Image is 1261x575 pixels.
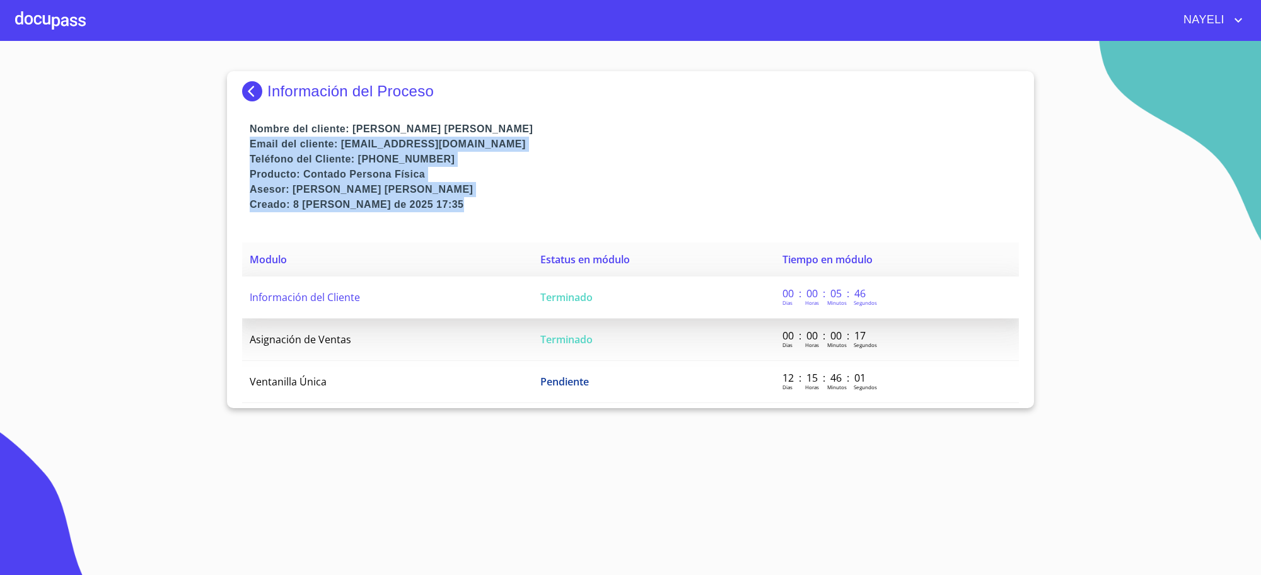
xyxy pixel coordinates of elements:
p: Minutos [827,341,847,348]
span: Pendiente [540,375,589,389]
div: Información del Proceso [242,81,1019,101]
button: account of current user [1174,10,1246,30]
span: Modulo [250,253,287,266]
p: Asesor: [PERSON_NAME] [PERSON_NAME] [250,182,1019,197]
span: Terminado [540,333,593,346]
p: 00 : 00 : 00 : 17 [782,329,868,343]
p: Información del Proceso [267,83,434,100]
p: Minutos [827,299,847,306]
p: 00 : 00 : 05 : 46 [782,287,868,300]
p: 12 : 15 : 46 : 01 [782,371,868,385]
span: Estatus en módulo [540,253,630,266]
span: Información del Cliente [250,290,360,304]
p: Horas [805,384,819,390]
p: Segundos [854,384,877,390]
img: Docupass spot blue [242,81,267,101]
span: Asignación de Ventas [250,333,351,346]
p: Teléfono del Cliente: [PHONE_NUMBER] [250,152,1019,167]
p: Producto: Contado Persona Física [250,167,1019,182]
p: Nombre del cliente: [PERSON_NAME] [PERSON_NAME] [250,122,1019,137]
span: Terminado [540,290,593,304]
p: Horas [805,341,819,348]
p: Segundos [854,341,877,348]
p: Dias [782,341,793,348]
span: Ventanilla Única [250,375,327,389]
p: Segundos [854,299,877,306]
p: Creado: 8 [PERSON_NAME] de 2025 17:35 [250,197,1019,212]
span: NAYELI [1174,10,1231,30]
span: Tiempo en módulo [782,253,873,266]
p: Email del cliente: [EMAIL_ADDRESS][DOMAIN_NAME] [250,137,1019,152]
p: Minutos [827,384,847,390]
p: Dias [782,384,793,390]
p: Dias [782,299,793,306]
p: Horas [805,299,819,306]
